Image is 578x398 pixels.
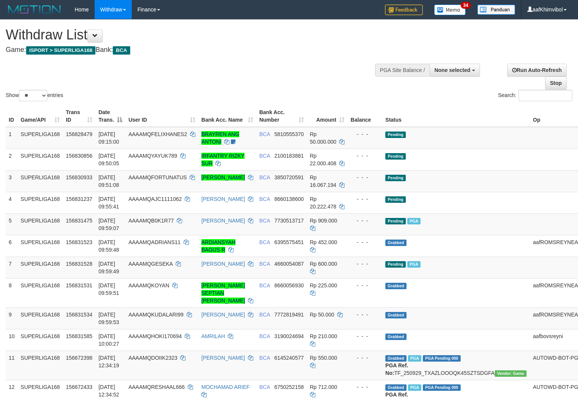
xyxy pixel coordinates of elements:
[201,261,245,267] a: [PERSON_NAME]
[113,46,130,55] span: BCA
[307,105,348,127] th: Amount: activate to sort column ascending
[95,105,125,127] th: Date Trans.: activate to sort column descending
[310,384,337,390] span: Rp 712.000
[259,174,270,180] span: BCA
[128,131,187,137] span: AAAAMQFELIXHANES2
[128,312,184,318] span: AAAAMQKUDALARI99
[66,174,92,180] span: 156830933
[18,170,63,192] td: SUPERLIGA168
[98,384,119,398] span: [DATE] 12:34:52
[201,384,250,390] a: MOCHAMAD ARIEF
[382,351,530,380] td: TF_250929_TXAZLOOOQK45SZTSDGFA
[201,282,245,304] a: [PERSON_NAME] SEPTIAN [PERSON_NAME]
[128,355,177,361] span: AAAAMQDOIIK2323
[26,46,95,55] span: ISPORT > SUPERLIGA168
[201,333,225,339] a: AMRILAH
[98,333,119,347] span: [DATE] 10:00:27
[201,239,235,253] a: ARDIANSYAH BAGUS R
[259,261,270,267] span: BCA
[6,307,18,329] td: 9
[423,384,461,391] span: PGA Pending
[18,105,63,127] th: Game/API: activate to sort column ascending
[347,105,382,127] th: Balance
[98,196,119,210] span: [DATE] 09:55:41
[6,213,18,235] td: 5
[310,261,337,267] span: Rp 600.000
[6,149,18,170] td: 2
[18,149,63,170] td: SUPERLIGA168
[98,282,119,296] span: [DATE] 09:59:51
[98,153,119,166] span: [DATE] 09:50:05
[66,282,92,288] span: 156831531
[201,174,245,180] a: [PERSON_NAME]
[128,174,187,180] span: AAAAMQFORTUNATUS
[6,4,63,15] img: MOTION_logo.png
[98,261,119,274] span: [DATE] 09:59:49
[128,282,169,288] span: AAAAMQKOYAN
[201,196,245,202] a: [PERSON_NAME]
[351,354,379,362] div: - - -
[98,174,119,188] span: [DATE] 09:51:08
[274,218,304,224] span: Copy 7730513717 to clipboard
[125,105,198,127] th: User ID: activate to sort column ascending
[18,307,63,329] td: SUPERLIGA168
[66,153,92,159] span: 156830856
[310,153,337,166] span: Rp 22.000.408
[385,175,406,181] span: Pending
[259,218,270,224] span: BCA
[274,312,304,318] span: Copy 7772819491 to clipboard
[6,46,378,54] h4: Game: Bank:
[310,131,337,145] span: Rp 50.000.000
[385,240,407,246] span: Grabbed
[351,238,379,246] div: - - -
[128,333,182,339] span: AAAAMQHOKI170694
[18,127,63,149] td: SUPERLIGA168
[98,312,119,325] span: [DATE] 09:59:53
[6,257,18,278] td: 7
[198,105,256,127] th: Bank Acc. Name: activate to sort column ascending
[507,64,567,77] a: Run Auto-Refresh
[259,282,270,288] span: BCA
[385,334,407,340] span: Grabbed
[18,278,63,307] td: SUPERLIGA168
[385,261,406,268] span: Pending
[351,383,379,391] div: - - -
[201,355,245,361] a: [PERSON_NAME]
[274,333,304,339] span: Copy 3190024694 to clipboard
[259,333,270,339] span: BCA
[434,5,466,15] img: Button%20Memo.svg
[18,329,63,351] td: SUPERLIGA168
[19,90,47,101] select: Showentries
[66,384,92,390] span: 156672433
[351,332,379,340] div: - - -
[18,257,63,278] td: SUPERLIGA168
[201,131,239,145] a: BRAYREN ANG ANTONI
[274,261,304,267] span: Copy 4660054087 to clipboard
[6,27,378,42] h1: Withdraw List
[18,192,63,213] td: SUPERLIGA168
[98,355,119,368] span: [DATE] 12:34:19
[408,355,421,362] span: Marked by aafsoycanthlai
[98,131,119,145] span: [DATE] 09:15:00
[6,170,18,192] td: 3
[385,384,407,391] span: Grabbed
[351,130,379,138] div: - - -
[385,355,407,362] span: Grabbed
[201,153,245,166] a: IRFANTRY RIZKY SUR
[6,235,18,257] td: 6
[98,239,119,253] span: [DATE] 09:59:48
[66,131,92,137] span: 156828479
[259,153,270,159] span: BCA
[385,5,423,15] img: Feedback.jpg
[385,312,407,318] span: Grabbed
[310,333,337,339] span: Rp 210.000
[477,5,515,15] img: panduan.png
[66,196,92,202] span: 156831237
[6,351,18,380] td: 11
[63,105,95,127] th: Trans ID: activate to sort column ascending
[385,362,408,376] b: PGA Ref. No:
[310,355,337,361] span: Rp 550.000
[351,195,379,203] div: - - -
[274,174,304,180] span: Copy 3850720591 to clipboard
[201,218,245,224] a: [PERSON_NAME]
